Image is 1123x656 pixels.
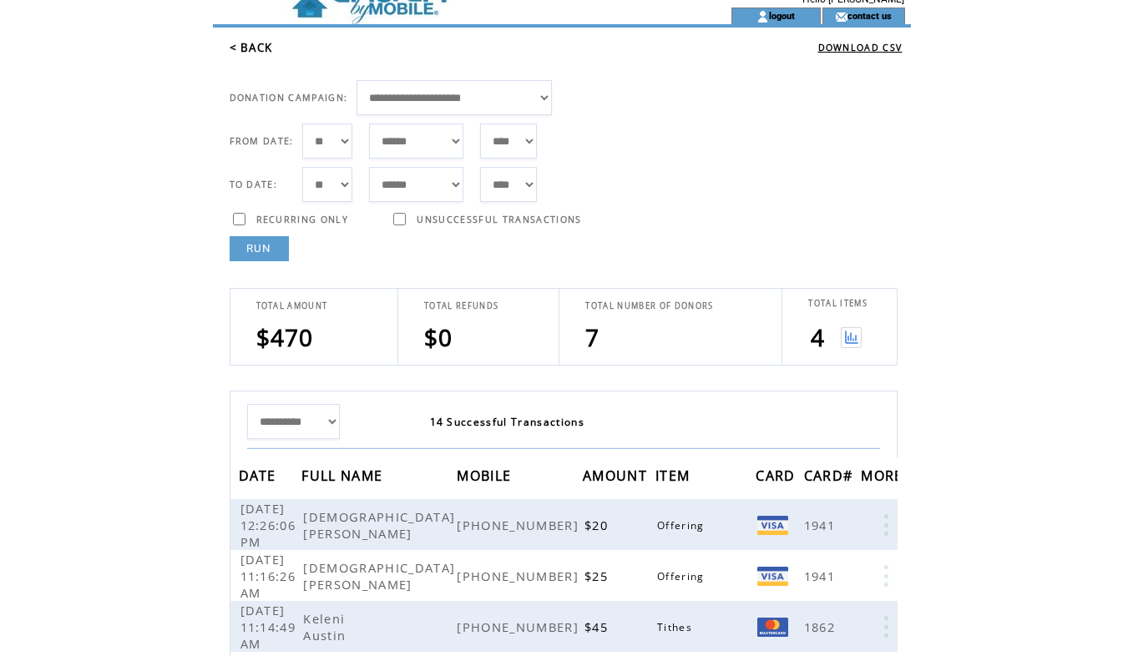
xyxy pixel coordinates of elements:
[230,236,289,261] a: RUN
[804,462,857,493] span: CARD#
[818,42,903,53] a: DOWNLOAD CSV
[303,508,455,542] span: [DEMOGRAPHIC_DATA] [PERSON_NAME]
[583,462,651,493] span: AMOUNT
[584,618,612,635] span: $45
[303,610,350,643] span: Keleni Austin
[804,568,839,584] span: 1941
[457,568,583,584] span: [PHONE_NUMBER]
[655,462,694,493] span: ITEM
[757,516,788,535] img: VISA
[424,321,453,353] span: $0
[804,517,839,533] span: 1941
[585,321,599,353] span: 7
[239,470,281,480] a: DATE
[585,300,713,311] span: TOTAL NUMBER OF DONORS
[457,462,515,493] span: MOBILE
[804,470,857,480] a: CARD#
[757,567,788,586] img: VISA
[457,517,583,533] span: [PHONE_NUMBER]
[757,618,788,637] img: Mastercard
[430,415,585,429] span: 14 Successful Transactions
[240,551,296,601] span: [DATE] 11:16:26 AM
[230,92,348,103] span: DONATION CAMPAIGN:
[769,10,795,21] a: logout
[657,569,709,583] span: Offering
[657,518,709,532] span: Offering
[301,462,387,493] span: FULL NAME
[756,10,769,23] img: account_icon.gif
[756,462,799,493] span: CARD
[303,559,455,593] span: [DEMOGRAPHIC_DATA] [PERSON_NAME]
[230,40,273,55] a: < BACK
[230,179,278,190] span: TO DATE:
[811,321,825,353] span: 4
[804,618,839,635] span: 1862
[584,568,612,584] span: $25
[835,10,847,23] img: contact_us_icon.gif
[240,500,296,550] span: [DATE] 12:26:06 PM
[240,602,296,652] span: [DATE] 11:14:49 AM
[584,517,612,533] span: $20
[457,470,515,480] a: MOBILE
[301,470,387,480] a: FULL NAME
[256,300,328,311] span: TOTAL AMOUNT
[756,470,799,480] a: CARD
[256,214,349,225] span: RECURRING ONLY
[239,462,281,493] span: DATE
[861,462,907,493] span: MORE
[583,470,651,480] a: AMOUNT
[657,620,696,634] span: Tithes
[424,300,498,311] span: TOTAL REFUNDS
[847,10,892,21] a: contact us
[256,321,314,353] span: $470
[808,298,868,309] span: TOTAL ITEMS
[457,618,583,635] span: [PHONE_NUMBER]
[417,214,581,225] span: UNSUCCESSFUL TRANSACTIONS
[230,135,294,147] span: FROM DATE:
[841,327,862,348] img: View graph
[655,470,694,480] a: ITEM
